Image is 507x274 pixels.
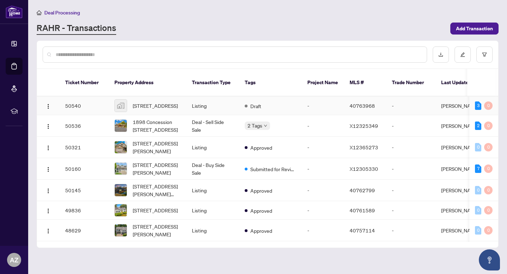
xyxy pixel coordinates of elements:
th: Tags [239,69,302,96]
span: X12365273 [350,144,378,150]
div: 0 [484,226,493,235]
img: thumbnail-img [115,163,127,175]
td: - [302,180,344,201]
span: 40761589 [350,207,375,213]
button: Logo [43,100,54,111]
span: down [264,124,267,127]
td: 50321 [60,137,109,158]
div: 0 [475,143,481,151]
button: Open asap [479,249,500,270]
button: Add Transaction [450,23,499,35]
div: 0 [484,122,493,130]
a: RAHR - Transactions [37,22,116,35]
div: 7 [475,164,481,173]
td: - [302,96,344,115]
span: Add Transaction [456,23,493,34]
button: download [433,46,449,63]
div: 0 [484,206,493,214]
td: - [386,137,436,158]
img: Logo [45,208,51,214]
span: 40757114 [350,227,375,233]
td: Deal - Buy Side Sale [186,158,239,180]
span: filter [482,52,487,57]
span: [STREET_ADDRESS][PERSON_NAME] [133,161,181,176]
img: logo [6,5,23,18]
th: Transaction Type [186,69,239,96]
img: Logo [45,145,51,151]
td: 50540 [60,96,109,115]
button: filter [476,46,493,63]
div: 0 [484,186,493,194]
span: download [438,52,443,57]
span: 1898 Concession [STREET_ADDRESS] [133,118,181,133]
td: - [386,201,436,220]
button: Logo [43,205,54,216]
th: MLS # [344,69,386,96]
span: 2 Tags [248,122,262,130]
td: [PERSON_NAME] [436,158,488,180]
td: [PERSON_NAME] [436,137,488,158]
img: thumbnail-img [115,141,127,153]
span: 40762799 [350,187,375,193]
span: X12305330 [350,166,378,172]
div: 0 [484,143,493,151]
td: Listing [186,96,239,115]
td: 48629 [60,220,109,241]
td: 50536 [60,115,109,137]
div: 3 [475,101,481,110]
img: Logo [45,188,51,194]
div: 0 [484,164,493,173]
td: [PERSON_NAME] [436,220,488,241]
td: [PERSON_NAME] [436,115,488,137]
span: X12325349 [350,123,378,129]
div: 2 [475,122,481,130]
th: Project Name [302,69,344,96]
td: - [386,180,436,201]
button: Logo [43,120,54,131]
td: - [386,115,436,137]
td: Listing [186,201,239,220]
td: - [302,115,344,137]
td: [PERSON_NAME] [436,180,488,201]
td: - [302,137,344,158]
span: Approved [250,207,272,214]
span: Approved [250,144,272,151]
img: Logo [45,104,51,109]
button: Logo [43,163,54,174]
span: [STREET_ADDRESS] [133,102,178,110]
td: - [302,220,344,241]
img: thumbnail-img [115,120,127,132]
button: edit [455,46,471,63]
td: 49836 [60,201,109,220]
img: thumbnail-img [115,184,127,196]
span: Deal Processing [44,10,80,16]
span: Draft [250,102,261,110]
div: 0 [475,206,481,214]
span: 40763968 [350,102,375,109]
td: - [386,96,436,115]
span: [STREET_ADDRESS][PERSON_NAME][PERSON_NAME] [133,182,181,198]
img: Logo [45,228,51,234]
td: - [386,158,436,180]
td: Deal - Sell Side Sale [186,115,239,137]
td: Listing [186,220,239,241]
div: 0 [475,226,481,235]
th: Ticket Number [60,69,109,96]
span: [STREET_ADDRESS] [133,206,178,214]
td: - [302,158,344,180]
span: AZ [10,255,18,265]
img: Logo [45,124,51,129]
td: 50160 [60,158,109,180]
img: Logo [45,167,51,172]
span: Approved [250,187,272,194]
span: [STREET_ADDRESS][PERSON_NAME] [133,139,181,155]
span: Submitted for Review [250,165,296,173]
th: Property Address [109,69,186,96]
button: Logo [43,185,54,196]
div: 0 [475,186,481,194]
img: thumbnail-img [115,204,127,216]
span: home [37,10,42,15]
td: Listing [186,137,239,158]
button: Logo [43,142,54,153]
td: - [386,220,436,241]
